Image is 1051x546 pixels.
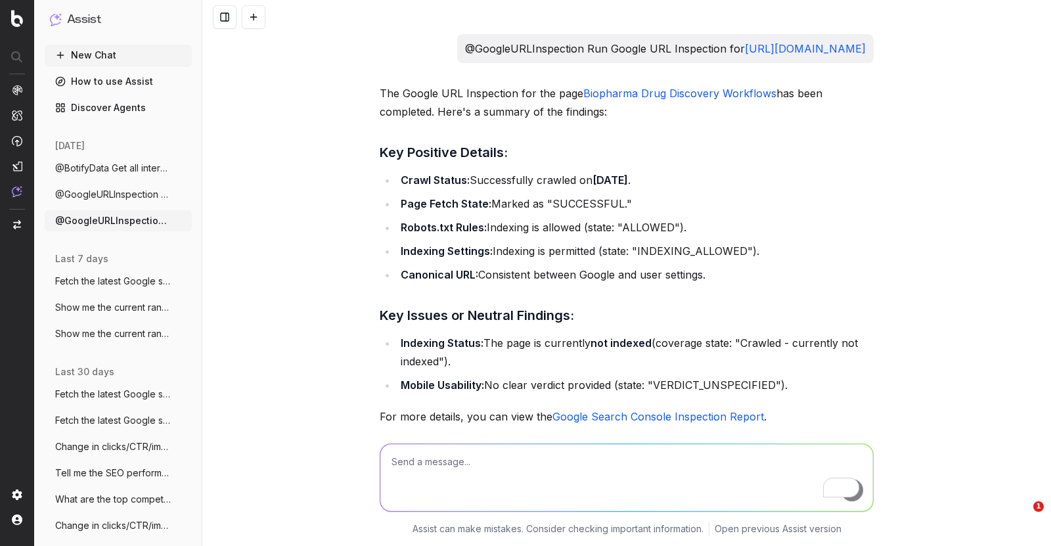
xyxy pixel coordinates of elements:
strong: Mobile Usability: [401,378,484,392]
img: Assist [50,13,62,26]
p: Assist can make mistakes. Consider checking important information. [413,522,704,535]
button: @BotifyData Get all internal links point [45,158,192,179]
button: Show me the current rankings for https:/ [45,323,192,344]
span: Change in clicks/CTR/impressions over la [55,440,171,453]
button: Show me the current rankings for https:/ [45,297,192,318]
span: Fetch the latest Google search results f [55,388,171,401]
textarea: To enrich screen reader interactions, please activate Accessibility in Grammarly extension settings [380,444,873,511]
strong: Canonical URL: [401,268,478,281]
li: Indexing is permitted (state: "INDEXING_ALLOWED"). [397,242,874,260]
img: My account [12,514,22,525]
span: @GoogleURLInspection Run Google URL Insp [55,214,171,227]
span: Fetch the latest Google search results f [55,414,171,427]
button: Fetch the latest Google search results f [45,384,192,405]
span: Fetch the latest Google search results f [55,275,171,288]
span: Change in clicks/CTR/impressions over la [55,519,171,532]
iframe: Intercom live chat [1006,501,1038,533]
p: @GoogleURLInspection Run Google URL Inspection for [465,39,866,58]
img: Assist [12,186,22,197]
a: Biopharma Drug Discovery Workflows [583,87,776,100]
strong: Robots.txt Rules: [401,221,487,234]
button: Change in clicks/CTR/impressions over la [45,436,192,457]
button: New Chat [45,45,192,66]
span: Show me the current rankings for https:/ [55,327,171,340]
img: Switch project [13,220,21,229]
span: @GoogleURLInspection Run Google URL Insp [55,188,171,201]
img: Analytics [12,85,22,95]
span: [DATE] [55,139,85,152]
a: Discover Agents [45,97,192,118]
img: Botify logo [11,10,23,27]
button: @GoogleURLInspection Run Google URL Insp [45,210,192,231]
h1: Assist [67,11,101,29]
span: What are the top competitors ranking for [55,493,171,506]
strong: Indexing Settings: [401,244,493,258]
li: Successfully crawled on . [397,171,874,189]
a: [URL][DOMAIN_NAME] [745,42,866,55]
a: How to use Assist [45,71,192,92]
button: Change in clicks/CTR/impressions over la [45,515,192,536]
span: 1 [1033,501,1044,512]
img: Activation [12,135,22,147]
button: Assist [50,11,187,29]
li: No clear verdict provided (state: "VERDICT_UNSPECIFIED"). [397,376,874,394]
strong: [DATE] [593,173,628,187]
li: Marked as "SUCCESSFUL." [397,194,874,213]
h3: Key Positive Details: [380,142,874,163]
button: Fetch the latest Google search results f [45,410,192,431]
strong: not indexed [591,336,652,350]
p: The Google URL Inspection for the page has been completed. Here's a summary of the findings: [380,84,874,121]
p: For more details, you can view the . [380,407,874,426]
button: Fetch the latest Google search results f [45,271,192,292]
a: Google Search Console Inspection Report [552,410,764,423]
span: Show me the current rankings for https:/ [55,301,171,314]
h3: Key Issues or Neutral Findings: [380,305,874,326]
img: Intelligence [12,110,22,121]
strong: Page Fetch State: [401,197,491,210]
button: What are the top competitors ranking for [45,489,192,510]
button: @GoogleURLInspection Run Google URL Insp [45,184,192,205]
button: Tell me the SEO performance of [URL] [45,463,192,484]
li: Indexing is allowed (state: "ALLOWED"). [397,218,874,237]
span: Tell me the SEO performance of [URL] [55,466,171,480]
span: last 30 days [55,365,114,378]
li: The page is currently (coverage state: "Crawled - currently not indexed"). [397,334,874,371]
span: last 7 days [55,252,108,265]
span: @BotifyData Get all internal links point [55,162,171,175]
li: Consistent between Google and user settings. [397,265,874,284]
img: Setting [12,489,22,500]
strong: Indexing Status: [401,336,483,350]
img: Studio [12,161,22,171]
a: Open previous Assist version [715,522,841,535]
strong: Crawl Status: [401,173,470,187]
